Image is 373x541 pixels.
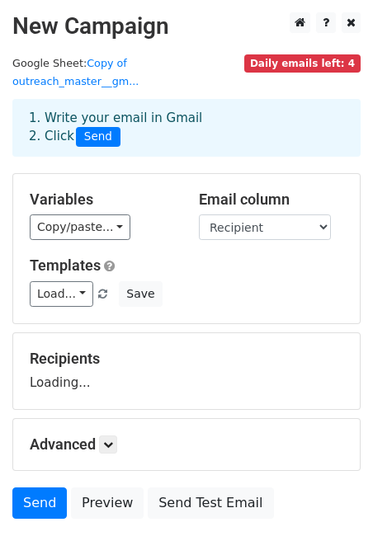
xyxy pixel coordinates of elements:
div: Loading... [30,350,343,393]
a: Preview [71,487,144,519]
h5: Recipients [30,350,343,368]
a: Load... [30,281,93,307]
h5: Advanced [30,435,343,454]
h5: Email column [199,191,343,209]
span: Send [76,127,120,147]
a: Copy/paste... [30,214,130,240]
small: Google Sheet: [12,57,139,88]
span: Daily emails left: 4 [244,54,361,73]
button: Save [119,281,162,307]
a: Daily emails left: 4 [244,57,361,69]
h5: Variables [30,191,174,209]
div: 1. Write your email in Gmail 2. Click [17,109,356,147]
a: Send [12,487,67,519]
a: Templates [30,256,101,274]
h2: New Campaign [12,12,361,40]
a: Send Test Email [148,487,273,519]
